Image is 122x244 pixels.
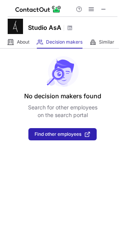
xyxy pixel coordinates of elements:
img: ContactOut v5.3.10 [15,5,61,14]
button: Find other employees [28,128,97,140]
img: 018f263c209635774faaac6cd723075c [8,19,23,34]
span: Decision makers [46,39,82,45]
header: No decision makers found [24,91,101,101]
span: Similar [99,39,114,45]
img: No leads found [46,56,79,87]
p: Search for other employees on the search portal [28,104,97,119]
span: Find other employees [35,132,81,137]
h1: Studio AsA [28,23,61,32]
span: About [17,39,30,45]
